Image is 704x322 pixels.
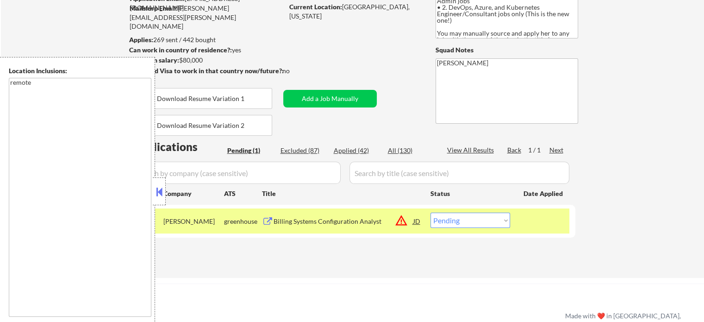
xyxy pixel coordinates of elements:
strong: Applies: [129,36,153,44]
div: Company [163,189,224,198]
div: Applied (42) [334,146,380,155]
div: ATS [224,189,262,198]
div: All (130) [388,146,434,155]
div: 269 sent / 442 bought [129,35,283,44]
div: Squad Notes [436,45,578,55]
div: no [282,66,309,76]
div: 1 / 1 [528,145,549,155]
div: Back [507,145,522,155]
div: [GEOGRAPHIC_DATA], [US_STATE] [289,2,420,20]
div: Title [262,189,422,198]
div: Location Inclusions: [9,66,151,76]
input: Search by company (case sensitive) [132,162,341,184]
div: $80,000 [129,56,283,65]
button: Add a Job Manually [283,90,377,107]
div: Next [549,145,564,155]
div: greenhouse [224,217,262,226]
button: warning_amber [395,214,408,227]
div: [PERSON_NAME] [163,217,224,226]
div: JD [412,213,422,229]
div: Billing Systems Configuration Analyst [274,217,413,226]
div: Applications [132,141,224,152]
div: Excluded (87) [280,146,327,155]
div: [PERSON_NAME][EMAIL_ADDRESS][PERSON_NAME][DOMAIN_NAME] [130,4,283,31]
div: Date Applied [523,189,564,198]
button: Download Resume Variation 1 [130,88,272,109]
div: View All Results [447,145,497,155]
strong: Will need Visa to work in that country now/future?: [130,67,284,75]
div: yes [129,45,280,55]
strong: Minimum salary: [129,56,179,64]
div: Status [430,185,510,202]
strong: Current Location: [289,3,342,11]
button: Download Resume Variation 2 [130,115,272,136]
input: Search by title (case sensitive) [349,162,569,184]
strong: Can work in country of residence?: [129,46,232,54]
div: Pending (1) [227,146,274,155]
strong: Mailslurp Email: [130,4,178,12]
